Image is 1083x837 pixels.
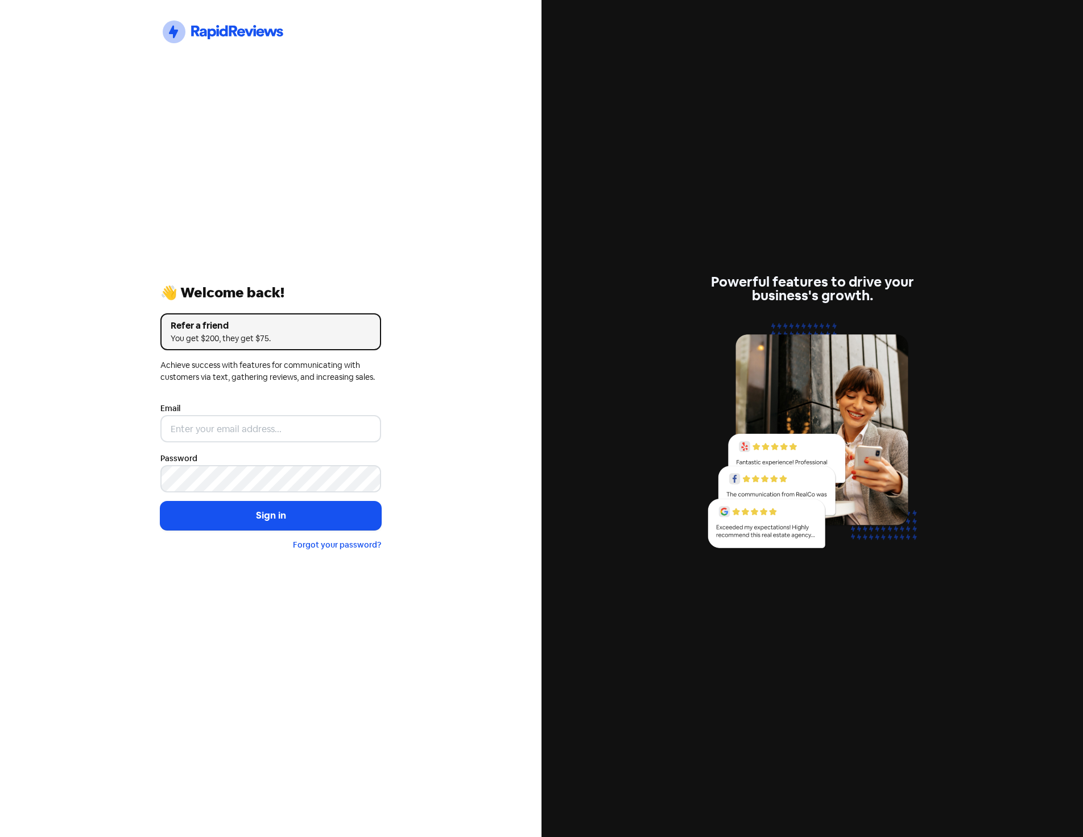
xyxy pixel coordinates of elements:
[160,403,180,415] label: Email
[160,359,381,383] div: Achieve success with features for communicating with customers via text, gathering reviews, and i...
[160,453,197,465] label: Password
[171,333,371,345] div: You get $200, they get $75.
[160,502,381,530] button: Sign in
[293,540,381,550] a: Forgot your password?
[160,415,381,442] input: Enter your email address...
[702,275,923,303] div: Powerful features to drive your business's growth.
[702,316,923,561] img: reviews
[171,319,371,333] div: Refer a friend
[160,286,381,300] div: 👋 Welcome back!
